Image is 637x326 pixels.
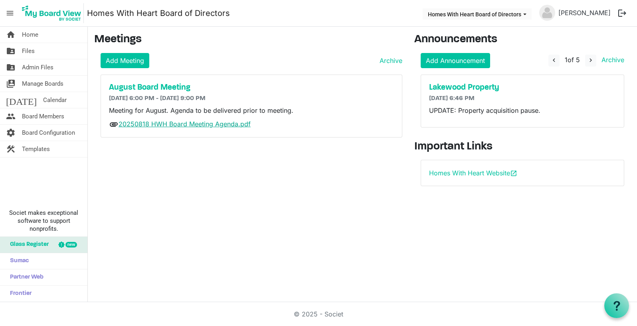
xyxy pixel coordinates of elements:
[4,209,84,233] span: Societ makes exceptional software to support nonprofits.
[109,106,394,115] p: Meeting for August. Agenda to be delivered prior to meeting.
[101,53,149,68] a: Add Meeting
[6,269,44,285] span: Partner Web
[6,141,16,157] span: construction
[6,43,16,59] span: folder_shared
[585,55,596,67] button: navigate_next
[429,83,616,92] a: Lakewood Property
[550,57,558,64] span: navigate_before
[22,43,35,59] span: Files
[22,59,53,75] span: Admin Files
[421,53,490,68] a: Add Announcement
[555,5,614,21] a: [PERSON_NAME]
[587,57,594,64] span: navigate_next
[6,92,37,108] span: [DATE]
[376,56,402,65] a: Archive
[429,95,475,102] span: [DATE] 6:46 PM
[109,83,394,92] a: August Board Meeting
[614,5,631,22] button: logout
[6,286,32,302] span: Frontier
[6,59,16,75] span: folder_shared
[6,237,49,253] span: Glass Register
[2,6,18,21] span: menu
[22,141,50,157] span: Templates
[510,170,517,177] span: open_in_new
[22,108,64,124] span: Board Members
[294,310,343,318] a: © 2025 - Societ
[20,3,87,23] a: My Board View Logo
[423,8,532,20] button: Homes With Heart Board of Directors dropdownbutton
[6,76,16,92] span: switch_account
[598,56,624,64] a: Archive
[6,108,16,124] span: people
[429,106,616,115] p: UPDATE: Property acquisition pause.
[548,55,560,67] button: navigate_before
[109,95,394,102] h6: [DATE] 6:00 PM - [DATE] 9:00 PM
[20,3,84,23] img: My Board View Logo
[43,92,67,108] span: Calendar
[414,140,631,154] h3: Important Links
[565,56,580,64] span: of 5
[65,242,77,247] div: new
[6,27,16,43] span: home
[414,33,631,47] h3: Announcements
[6,253,29,269] span: Sumac
[94,33,402,47] h3: Meetings
[429,169,517,177] a: Homes With Heart Websiteopen_in_new
[109,120,119,129] span: attachment
[565,56,568,64] span: 1
[22,125,75,141] span: Board Configuration
[119,120,251,128] a: 20250818 HWH Board Meeting Agenda.pdf
[87,5,230,21] a: Homes With Heart Board of Directors
[22,27,38,43] span: Home
[539,5,555,21] img: no-profile-picture.svg
[22,76,63,92] span: Manage Boards
[6,125,16,141] span: settings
